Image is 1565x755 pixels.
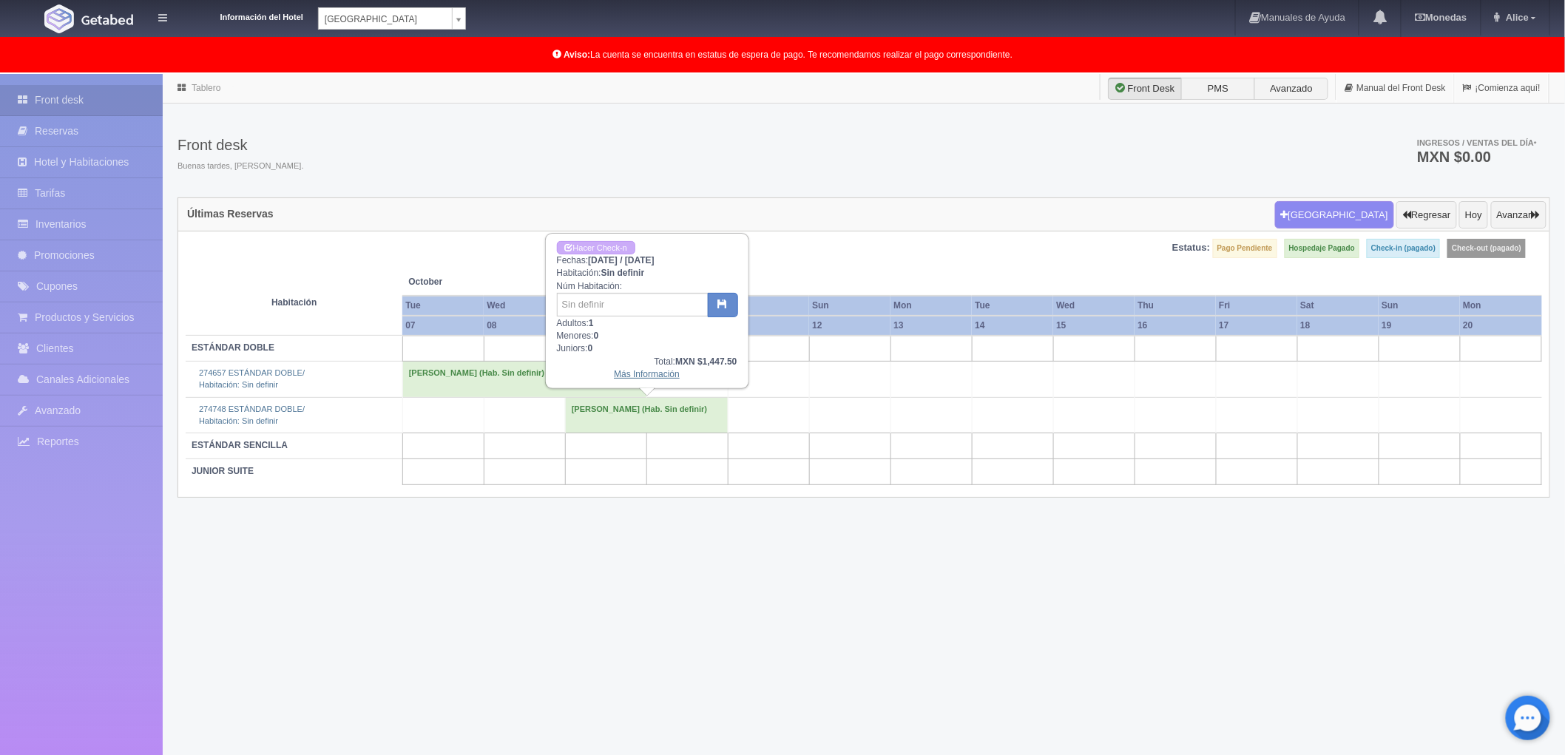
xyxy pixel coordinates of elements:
[402,296,484,316] th: Tue
[178,137,304,153] h3: Front desk
[484,296,565,316] th: Wed
[972,296,1053,316] th: Tue
[809,316,890,336] th: 12
[81,14,133,25] img: Getabed
[547,234,748,387] div: Fechas: Habitación: Núm Habitación: Adultos: Menores: Juniors:
[402,316,484,336] th: 07
[1460,296,1541,316] th: Mon
[564,50,590,60] b: Aviso:
[972,316,1053,336] th: 14
[809,296,890,316] th: Sun
[614,369,680,379] a: Más Información
[187,209,274,220] h4: Últimas Reservas
[1216,296,1297,316] th: Fri
[1275,201,1394,229] button: [GEOGRAPHIC_DATA]
[1447,239,1526,258] label: Check-out (pagado)
[890,316,972,336] th: 13
[1135,316,1216,336] th: 16
[601,268,645,278] b: Sin definir
[1417,149,1537,164] h3: MXN $0.00
[1254,78,1328,100] label: Avanzado
[192,342,274,353] b: ESTÁNDAR DOBLE
[44,4,74,33] img: Getabed
[325,8,446,30] span: [GEOGRAPHIC_DATA]
[890,296,972,316] th: Mon
[1213,239,1277,258] label: Pago Pendiente
[1459,201,1488,229] button: Hoy
[1502,12,1529,23] span: Alice
[1053,316,1135,336] th: 15
[589,318,594,328] b: 1
[1285,239,1359,258] label: Hospedaje Pagado
[1367,239,1440,258] label: Check-in (pagado)
[1491,201,1547,229] button: Avanzar
[565,397,728,433] td: [PERSON_NAME] (Hab. Sin definir)
[318,7,466,30] a: [GEOGRAPHIC_DATA]
[588,343,593,353] b: 0
[728,316,809,336] th: 11
[557,356,737,368] div: Total:
[192,83,220,93] a: Tablero
[484,316,565,336] th: 08
[1455,74,1549,103] a: ¡Comienza aquí!
[402,362,646,397] td: [PERSON_NAME] (Hab. Sin definir)
[192,466,254,476] b: JUNIOR SUITE
[588,255,655,265] b: [DATE] / [DATE]
[185,7,303,24] dt: Información del Hotel
[178,160,304,172] span: Buenas tardes, [PERSON_NAME].
[675,356,737,367] b: MXN $1,447.50
[1415,12,1467,23] b: Monedas
[1460,316,1541,336] th: 20
[1172,241,1210,255] label: Estatus:
[557,293,709,316] input: Sin definir
[408,276,559,288] span: October
[1297,316,1379,336] th: 18
[271,297,317,308] strong: Habitación
[1396,201,1456,229] button: Regresar
[1336,74,1454,103] a: Manual del Front Desk
[728,296,809,316] th: Sat
[1053,296,1135,316] th: Wed
[1297,296,1379,316] th: Sat
[199,368,305,389] a: 274657 ESTÁNDAR DOBLE/Habitación: Sin definir
[557,241,635,255] a: Hacer Check-in
[1379,316,1460,336] th: 19
[1216,316,1297,336] th: 17
[192,440,288,450] b: ESTÁNDAR SENCILLA
[1108,78,1182,100] label: Front Desk
[594,331,599,341] b: 0
[199,404,305,425] a: 274748 ESTÁNDAR DOBLE/Habitación: Sin definir
[1135,296,1216,316] th: Thu
[1417,138,1537,147] span: Ingresos / Ventas del día
[1379,296,1460,316] th: Sun
[1181,78,1255,100] label: PMS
